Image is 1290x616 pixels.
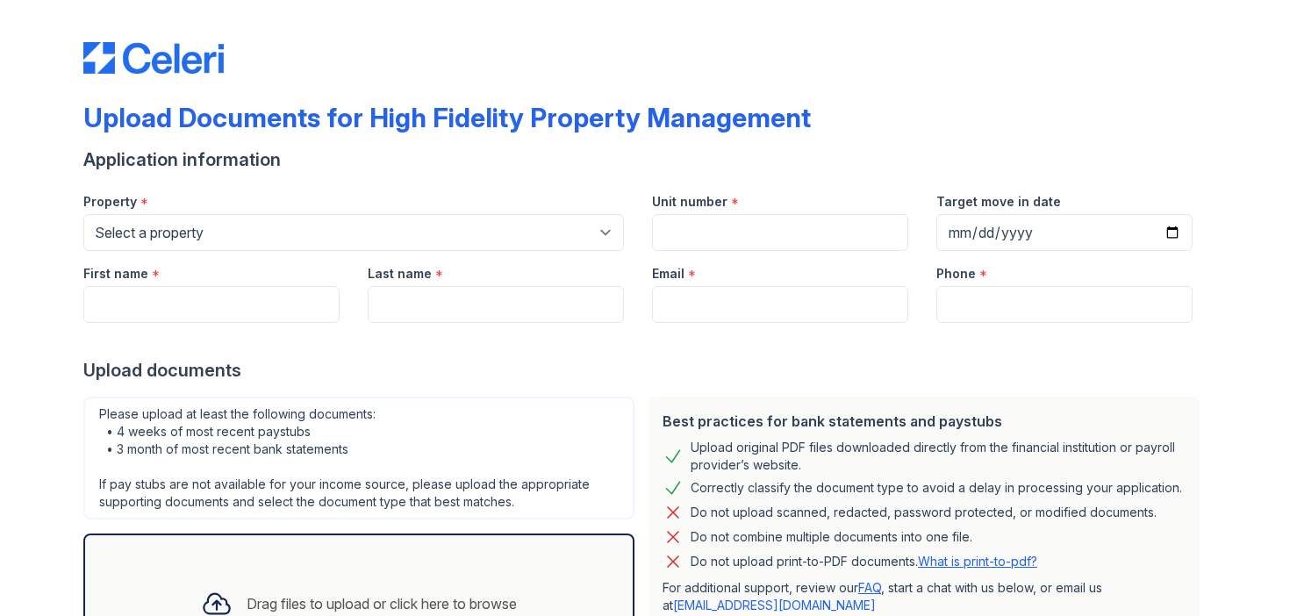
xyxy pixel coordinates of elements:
label: Target move in date [936,193,1061,211]
div: Correctly classify the document type to avoid a delay in processing your application. [691,477,1182,498]
label: Property [83,193,137,211]
div: Upload original PDF files downloaded directly from the financial institution or payroll provider’... [691,439,1186,474]
label: Unit number [652,193,727,211]
div: Upload documents [83,358,1207,383]
img: CE_Logo_Blue-a8612792a0a2168367f1c8372b55b34899dd931a85d93a1a3d3e32e68fde9ad4.png [83,42,224,74]
div: Do not upload scanned, redacted, password protected, or modified documents. [691,502,1157,523]
div: Application information [83,147,1207,172]
label: Phone [936,265,976,283]
a: What is print-to-pdf? [918,554,1037,569]
div: Upload Documents for High Fidelity Property Management [83,102,811,133]
label: Last name [368,265,432,283]
a: [EMAIL_ADDRESS][DOMAIN_NAME] [673,598,876,612]
div: Please upload at least the following documents: • 4 weeks of most recent paystubs • 3 month of mo... [83,397,634,519]
div: Do not combine multiple documents into one file. [691,526,972,548]
p: Do not upload print-to-PDF documents. [691,553,1037,570]
a: FAQ [858,580,881,595]
div: Best practices for bank statements and paystubs [663,411,1186,432]
p: For additional support, review our , start a chat with us below, or email us at [663,579,1186,614]
div: Drag files to upload or click here to browse [247,593,517,614]
label: First name [83,265,148,283]
label: Email [652,265,684,283]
